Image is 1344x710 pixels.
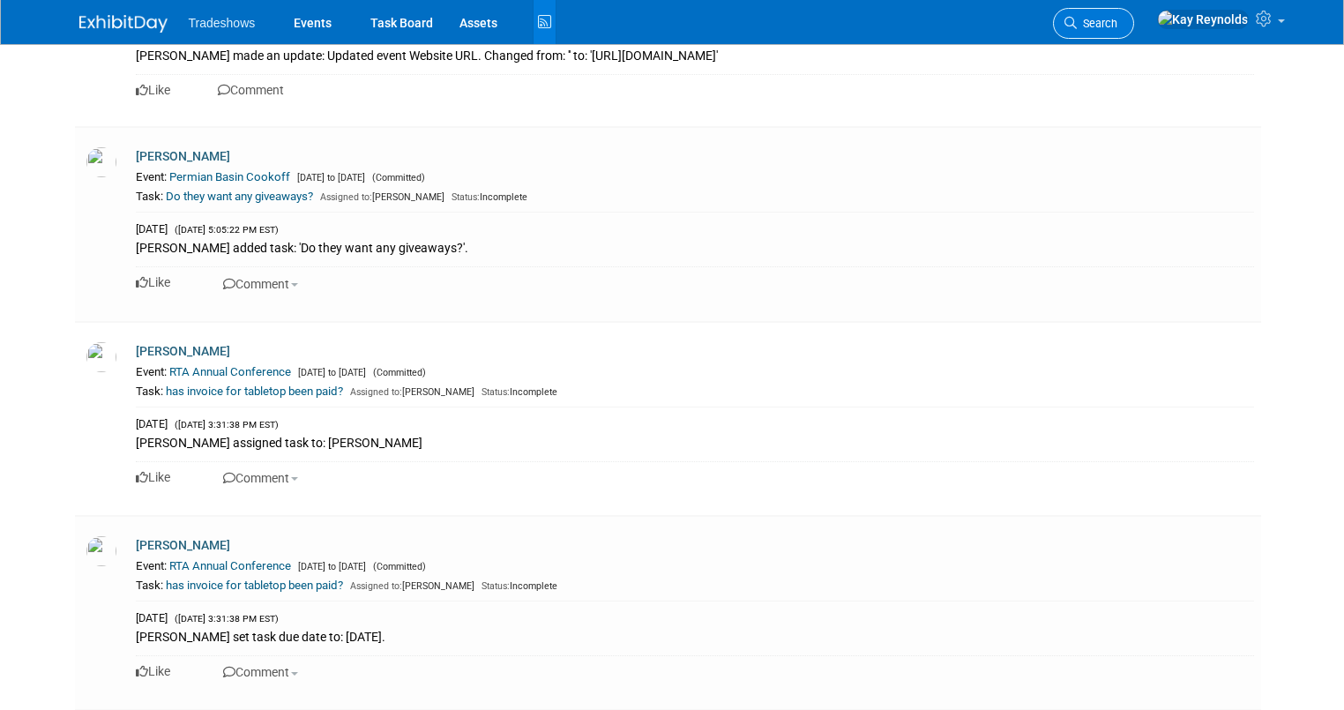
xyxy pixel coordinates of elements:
span: Event: [136,365,167,378]
span: Status: [452,191,480,203]
div: [PERSON_NAME] assigned task to: [PERSON_NAME] [136,432,1254,452]
span: [DATE] [136,417,168,430]
a: Comment [218,83,284,97]
img: Kay Reynolds [1157,10,1249,29]
div: [PERSON_NAME] set task due date to: [DATE]. [136,626,1254,646]
a: has invoice for tabletop been paid? [166,385,343,398]
span: Incomplete [477,580,557,592]
span: ([DATE] 3:31:38 PM EST) [170,613,279,624]
a: has invoice for tabletop been paid? [166,579,343,592]
button: Comment [218,468,303,488]
button: Comment [218,274,303,294]
a: [PERSON_NAME] [136,538,230,552]
a: Like [136,275,170,289]
a: Search [1053,8,1134,39]
a: RTA Annual Conference [169,365,291,378]
span: ([DATE] 5:05:22 PM EST) [170,224,279,235]
span: Assigned to: [350,580,402,592]
a: Like [136,83,170,97]
span: (Committed) [369,561,426,572]
span: Tradeshows [189,16,256,30]
div: [PERSON_NAME] made an update: Updated event Website URL. Changed from: '' to: '[URL][DOMAIN_NAME]' [136,45,1254,64]
span: [DATE] to [DATE] [294,367,366,378]
span: Incomplete [447,191,527,203]
div: [PERSON_NAME] added task: 'Do they want any giveaways?'. [136,237,1254,257]
span: [PERSON_NAME] [346,580,474,592]
span: [PERSON_NAME] [316,191,444,203]
span: Status: [482,386,510,398]
span: Task: [136,385,163,398]
span: Status: [482,580,510,592]
span: Search [1077,17,1117,30]
span: (Committed) [368,172,425,183]
button: Comment [218,662,303,682]
span: [DATE] [136,222,168,235]
a: [PERSON_NAME] [136,344,230,358]
span: (Committed) [369,367,426,378]
a: [PERSON_NAME] [136,149,230,163]
span: Assigned to: [320,191,372,203]
span: Task: [136,190,163,203]
a: Like [136,470,170,484]
a: Permian Basin Cookoff [169,170,290,183]
img: ExhibitDay [79,15,168,33]
a: RTA Annual Conference [169,559,291,572]
a: Like [136,664,170,678]
span: [DATE] to [DATE] [294,561,366,572]
a: Do they want any giveaways? [166,190,313,203]
span: Event: [136,559,167,572]
span: Event: [136,170,167,183]
span: [DATE] to [DATE] [293,172,365,183]
span: [DATE] [136,611,168,624]
span: Task: [136,579,163,592]
span: Assigned to: [350,386,402,398]
span: ([DATE] 3:31:38 PM EST) [170,419,279,430]
span: Incomplete [477,386,557,398]
span: [PERSON_NAME] [346,386,474,398]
